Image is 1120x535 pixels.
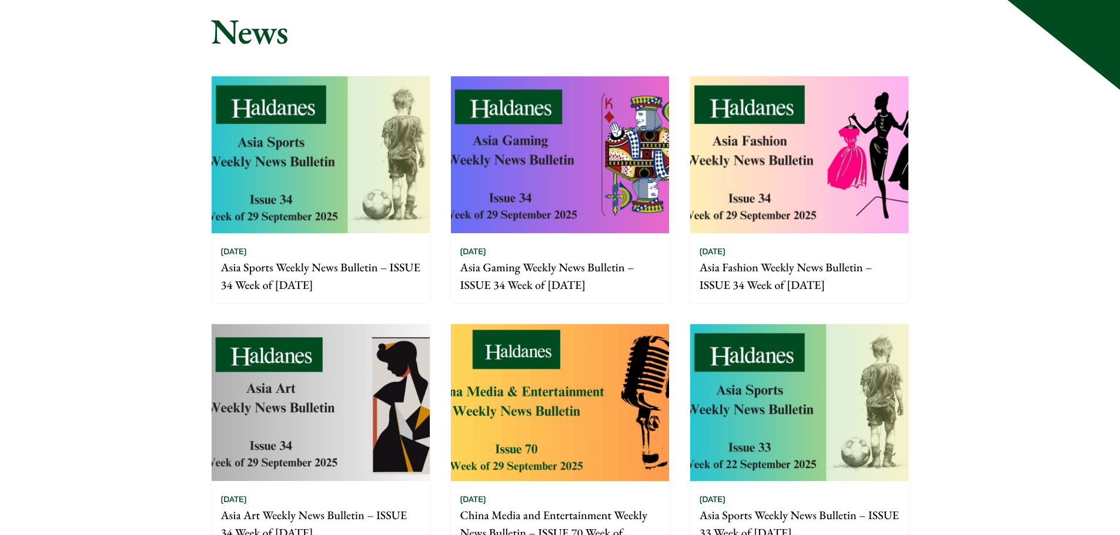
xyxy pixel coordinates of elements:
p: Asia Sports Weekly News Bulletin – ISSUE 34 Week of [DATE] [221,258,420,294]
h1: News [211,10,910,52]
time: [DATE] [221,494,247,504]
p: Asia Fashion Weekly News Bulletin – ISSUE 34 Week of [DATE] [700,258,899,294]
time: [DATE] [460,246,486,257]
a: [DATE] Asia Gaming Weekly News Bulletin – ISSUE 34 Week of [DATE] [450,76,670,304]
p: Asia Gaming Weekly News Bulletin – ISSUE 34 Week of [DATE] [460,258,660,294]
a: [DATE] Asia Sports Weekly News Bulletin – ISSUE 34 Week of [DATE] [211,76,430,304]
a: [DATE] Asia Fashion Weekly News Bulletin – ISSUE 34 Week of [DATE] [690,76,909,304]
time: [DATE] [700,246,726,257]
time: [DATE] [460,494,486,504]
time: [DATE] [221,246,247,257]
time: [DATE] [700,494,726,504]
